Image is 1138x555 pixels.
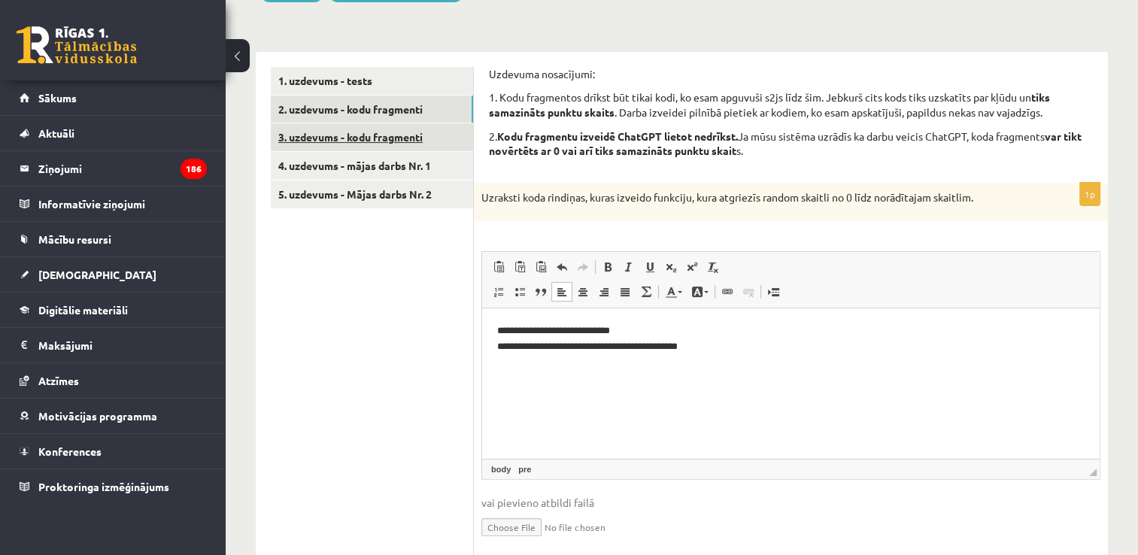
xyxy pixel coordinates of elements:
p: 2. Ja mūsu sistēma uzrādīs ka darbu veicis ChatGPT, koda fragments s. [489,129,1093,159]
a: Maksājumi [20,328,207,362]
body: Rich Text Editor, wiswyg-editor-user-answer-47434091530720 [15,15,602,31]
a: Undo (Ctrl+Z) [551,257,572,277]
a: Math [636,282,657,302]
a: pre element [515,462,534,476]
p: Uzdevuma nosacījumi: [489,67,1093,82]
span: [DEMOGRAPHIC_DATA] [38,268,156,281]
a: Konferences [20,434,207,469]
span: Konferences [38,444,102,458]
strong: tiks samazināts punktu skaits [489,90,1050,119]
a: Link (Ctrl+K) [717,282,738,302]
a: Block Quote [530,282,551,302]
a: [DEMOGRAPHIC_DATA] [20,257,207,292]
body: Rich Text Editor, wiswyg-editor-user-answer-47433986881920 [15,15,602,31]
a: Sākums [20,80,207,115]
strong: Kodu fragmentu izveidē ChatGPT lietot nedrīkst. [497,129,738,143]
a: Motivācijas programma [20,399,207,433]
a: 1. uzdevums - tests [271,67,473,95]
a: Italic (Ctrl+I) [618,257,639,277]
span: Proktoringa izmēģinājums [38,480,169,493]
a: Background Colour [687,282,713,302]
iframe: Rich Text Editor, wiswyg-editor-user-answer-47433947225160 [482,308,1100,459]
a: Centre [572,282,593,302]
span: Atzīmes [38,374,79,387]
span: Motivācijas programma [38,409,157,423]
strong: var tikt novērtēts ar 0 vai arī tiks samazināts punktu skait [489,129,1082,158]
a: 4. uzdevums - mājas darbs Nr. 1 [271,152,473,180]
span: Sākums [38,91,77,105]
a: Rīgas 1. Tālmācības vidusskola [17,26,137,64]
a: body element [488,462,514,476]
span: Aktuāli [38,126,74,140]
a: Aktuāli [20,116,207,150]
a: Justify [615,282,636,302]
a: Atzīmes [20,363,207,398]
a: Bold (Ctrl+B) [597,257,618,277]
i: 186 [181,159,207,179]
a: Insert/Remove Bulleted List [509,282,530,302]
legend: Maksājumi [38,328,207,362]
a: Digitālie materiāli [20,293,207,327]
a: Ziņojumi186 [20,151,207,186]
a: Paste (Ctrl+V) [488,257,509,277]
legend: Ziņojumi [38,151,207,186]
a: Insert Page Break for Printing [763,282,784,302]
a: Underline (Ctrl+U) [639,257,660,277]
p: 1. Kodu fragmentos drīkst būt tikai kodi, ko esam apguvuši s2js līdz šim. Jebkurš cits kods tiks ... [489,90,1093,120]
span: Digitālie materiāli [38,303,128,317]
a: Remove Format [703,257,724,277]
a: Insert/Remove Numbered List [488,282,509,302]
a: Redo (Ctrl+Y) [572,257,593,277]
a: 2. uzdevums - kodu fragmenti [271,96,473,123]
p: Uzraksti koda rindiņas, kuras izveido funkciju, kura atgriezīs random skaitli no 0 līdz norādītaj... [481,190,1025,205]
a: Text Colour [660,282,687,302]
a: Unlink [738,282,759,302]
a: Paste from Word [530,257,551,277]
span: Drag to resize [1089,469,1097,476]
a: Mācību resursi [20,222,207,256]
span: Mācību resursi [38,232,111,246]
p: 1p [1079,182,1100,206]
a: 5. uzdevums - Mājas darbs Nr. 2 [271,180,473,208]
a: 3. uzdevums - kodu fragmenti [271,123,473,151]
a: Align Left [551,282,572,302]
a: Paste as plain text (Ctrl+Shift+V) [509,257,530,277]
a: Proktoringa izmēģinājums [20,469,207,504]
a: Superscript [681,257,703,277]
a: Informatīvie ziņojumi [20,187,207,221]
span: vai pievieno atbildi failā [481,495,1100,511]
a: Align Right [593,282,615,302]
legend: Informatīvie ziņojumi [38,187,207,221]
a: Subscript [660,257,681,277]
